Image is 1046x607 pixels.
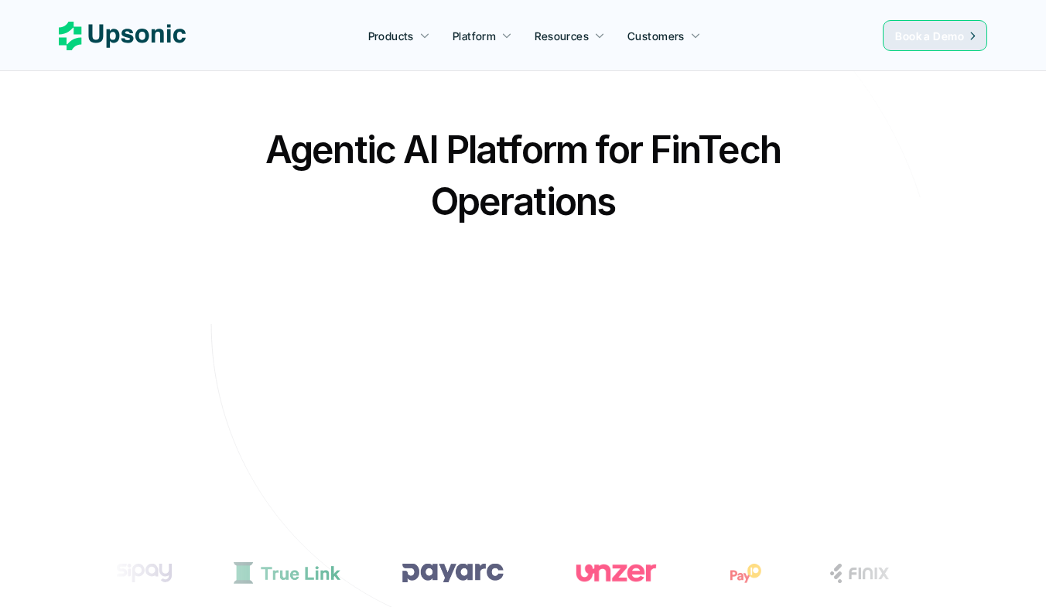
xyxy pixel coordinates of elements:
h2: Agentic AI Platform for FinTech Operations [252,124,794,227]
a: Book a Demo [883,20,987,51]
span: Book a Demo [895,29,964,43]
a: Products [359,22,439,49]
span: Book a Demo [474,381,559,397]
p: Customers [627,28,685,44]
p: Products [368,28,414,44]
p: From onboarding to compliance to settlement to autonomous control. Work with %82 more efficiency ... [272,273,774,318]
p: Platform [453,28,496,44]
a: Book a Demo [455,370,590,408]
p: Resources [535,28,589,44]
